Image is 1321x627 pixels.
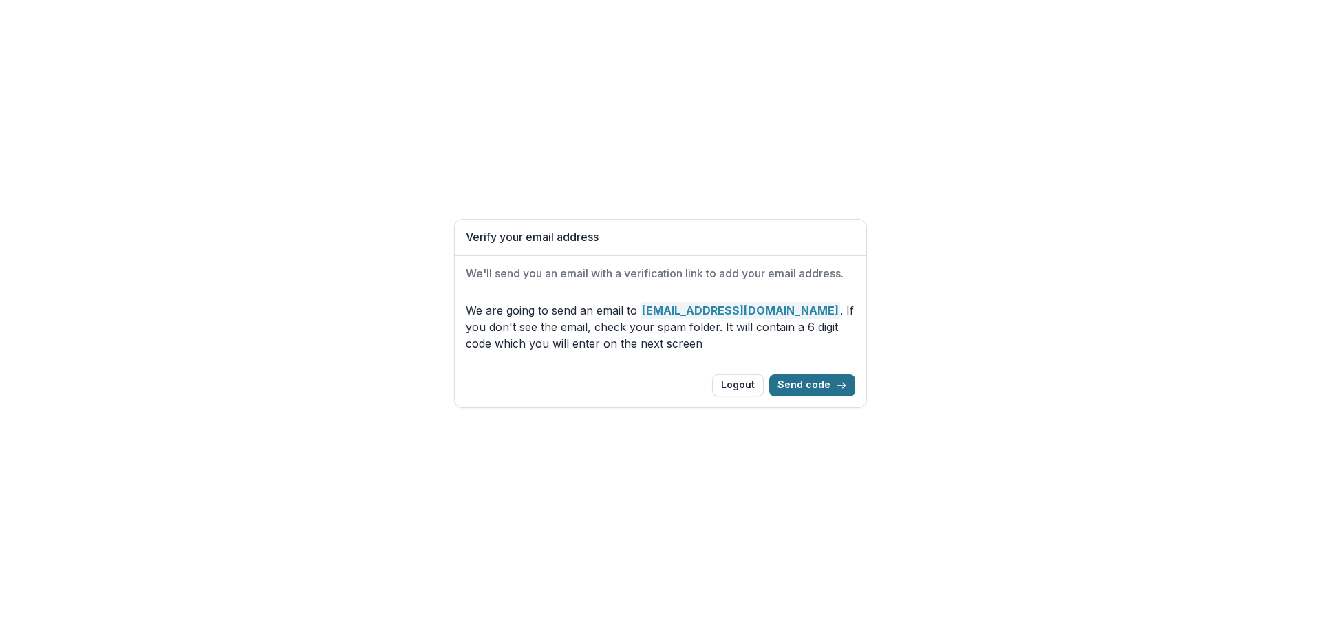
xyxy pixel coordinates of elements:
strong: [EMAIL_ADDRESS][DOMAIN_NAME] [641,302,840,319]
button: Send code [769,374,855,396]
h1: Verify your email address [466,231,855,244]
button: Logout [712,374,764,396]
p: We are going to send an email to . If you don't see the email, check your spam folder. It will co... [466,302,855,352]
h2: We'll send you an email with a verification link to add your email address. [466,267,855,280]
